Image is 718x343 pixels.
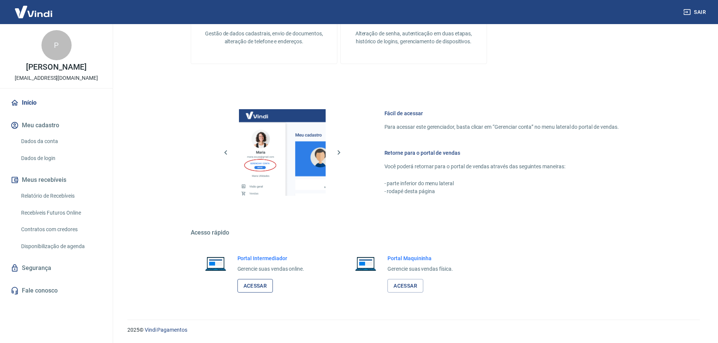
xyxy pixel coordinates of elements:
[9,117,104,134] button: Meu cadastro
[387,265,453,273] p: Gerencie suas vendas física.
[9,172,104,188] button: Meus recebíveis
[384,188,619,195] p: - rodapé desta página
[9,0,58,23] img: Vindi
[203,30,325,46] p: Gestão de dados cadastrais, envio de documentos, alteração de telefone e endereços.
[18,188,104,204] a: Relatório de Recebíveis
[384,149,619,157] h6: Retorne para o portal de vendas
[387,255,453,262] h6: Portal Maquininha
[237,279,273,293] a: Acessar
[9,260,104,276] a: Segurança
[191,229,637,236] h5: Acesso rápido
[41,30,72,60] div: P
[384,123,619,131] p: Para acessar este gerenciador, basta clicar em “Gerenciar conta” no menu lateral do portal de ven...
[350,255,381,273] img: Imagem de um notebook aberto
[237,255,305,262] h6: Portal Intermediador
[145,327,187,333] a: Vindi Pagamentos
[384,163,619,171] p: Você poderá retornar para o portal de vendas através das seguintes maneiras:
[127,326,700,334] p: 2025 ©
[15,74,98,82] p: [EMAIL_ADDRESS][DOMAIN_NAME]
[237,265,305,273] p: Gerencie suas vendas online.
[9,95,104,111] a: Início
[387,279,423,293] a: Acessar
[18,222,104,237] a: Contratos com credores
[18,205,104,221] a: Recebíveis Futuros Online
[682,5,709,19] button: Sair
[200,255,231,273] img: Imagem de um notebook aberto
[384,110,619,117] h6: Fácil de acessar
[18,239,104,254] a: Disponibilização de agenda
[18,151,104,166] a: Dados de login
[353,30,475,46] p: Alteração de senha, autenticação em duas etapas, histórico de logins, gerenciamento de dispositivos.
[18,134,104,149] a: Dados da conta
[9,282,104,299] a: Fale conosco
[26,63,86,71] p: [PERSON_NAME]
[384,180,619,188] p: - parte inferior do menu lateral
[239,109,326,196] img: Imagem da dashboard mostrando o botão de gerenciar conta na sidebar no lado esquerdo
